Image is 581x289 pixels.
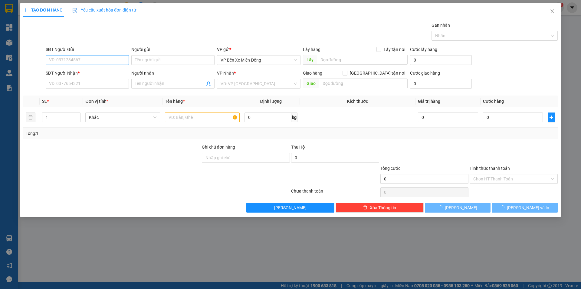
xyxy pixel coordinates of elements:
[492,203,558,213] button: [PERSON_NAME] và In
[418,113,478,122] input: 0
[317,55,408,65] input: Dọc đường
[410,55,472,65] input: Cước lấy hàng
[347,99,368,104] span: Kích thước
[86,99,108,104] span: Đơn vị tính
[336,203,424,213] button: deleteXóa Thông tin
[221,55,297,65] span: VP Bến Xe Miền Đông
[470,166,510,171] label: Hình thức thanh toán
[303,47,320,52] span: Lấy hàng
[548,115,555,120] span: plus
[445,204,478,211] span: [PERSON_NAME]
[217,71,234,76] span: VP Nhận
[202,153,290,163] input: Ghi chú đơn hàng
[544,3,561,20] button: Close
[72,8,77,13] img: icon
[46,70,129,76] div: SĐT Người Nhận
[165,113,240,122] input: VD: Bàn, Ghế
[410,79,472,89] input: Cước giao hàng
[303,55,317,65] span: Lấy
[217,46,300,53] div: VP gửi
[72,8,136,12] span: Yêu cầu xuất hóa đơn điện tử
[363,205,367,210] span: delete
[432,23,450,28] label: Gán nhãn
[26,130,224,137] div: Tổng: 1
[165,99,185,104] span: Tên hàng
[438,205,445,210] span: loading
[370,204,396,211] span: Xóa Thông tin
[380,166,400,171] span: Tổng cước
[410,47,437,52] label: Cước lấy hàng
[260,99,282,104] span: Định lượng
[247,203,335,213] button: [PERSON_NAME]
[483,99,504,104] span: Cước hàng
[418,99,440,104] span: Giá trị hàng
[89,113,157,122] span: Khác
[291,145,305,150] span: Thu Hộ
[23,8,28,12] span: plus
[347,70,408,76] span: [GEOGRAPHIC_DATA] tận nơi
[381,46,408,53] span: Lấy tận nơi
[319,79,408,88] input: Dọc đường
[425,203,491,213] button: [PERSON_NAME]
[46,46,129,53] div: SĐT Người Gửi
[131,70,215,76] div: Người nhận
[206,81,211,86] span: user-add
[23,8,63,12] span: TẠO ĐƠN HÀNG
[410,71,440,76] label: Cước giao hàng
[274,204,307,211] span: [PERSON_NAME]
[290,188,380,198] div: Chưa thanh toán
[303,79,319,88] span: Giao
[202,145,235,150] label: Ghi chú đơn hàng
[303,71,322,76] span: Giao hàng
[548,113,555,122] button: plus
[131,46,215,53] div: Người gửi
[550,9,555,14] span: close
[26,113,35,122] button: delete
[507,204,549,211] span: [PERSON_NAME] và In
[42,99,47,104] span: SL
[500,205,507,210] span: loading
[291,113,297,122] span: kg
